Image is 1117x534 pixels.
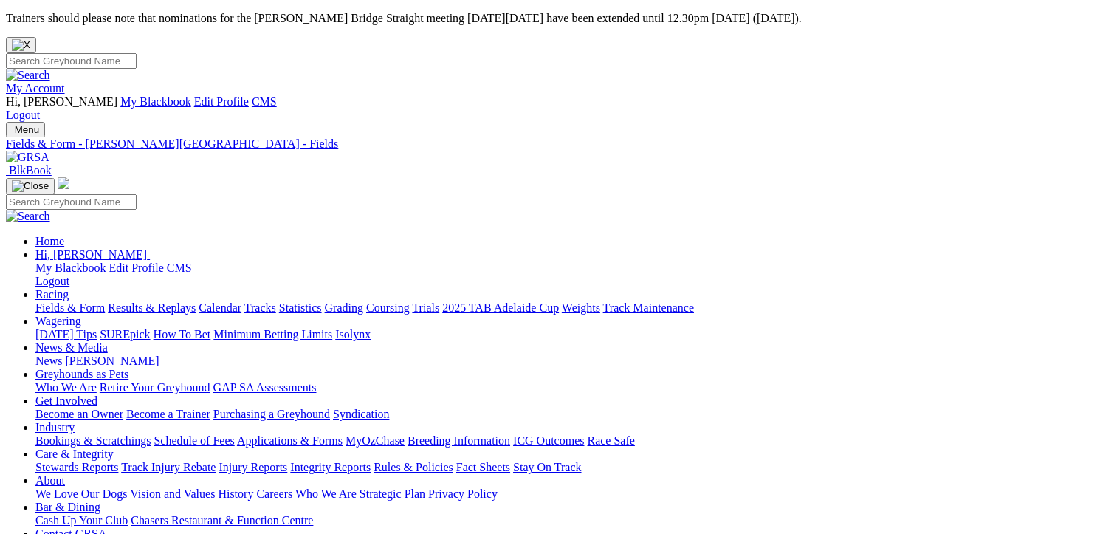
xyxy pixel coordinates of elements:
[9,164,52,177] span: BlkBook
[35,434,151,447] a: Bookings & Scratchings
[587,434,634,447] a: Race Safe
[252,95,277,108] a: CMS
[121,461,216,473] a: Track Injury Rebate
[237,434,343,447] a: Applications & Forms
[35,421,75,434] a: Industry
[513,434,584,447] a: ICG Outcomes
[120,95,191,108] a: My Blackbook
[35,381,1111,394] div: Greyhounds as Pets
[35,275,69,287] a: Logout
[213,328,332,340] a: Minimum Betting Limits
[6,164,52,177] a: BlkBook
[6,210,50,223] img: Search
[130,487,215,500] a: Vision and Values
[100,381,210,394] a: Retire Your Greyhound
[408,434,510,447] a: Breeding Information
[167,261,192,274] a: CMS
[35,434,1111,448] div: Industry
[35,248,150,261] a: Hi, [PERSON_NAME]
[279,301,322,314] a: Statistics
[335,328,371,340] a: Isolynx
[366,301,410,314] a: Coursing
[35,235,64,247] a: Home
[6,137,1111,151] a: Fields & Form - [PERSON_NAME][GEOGRAPHIC_DATA] - Fields
[6,109,40,121] a: Logout
[35,501,100,513] a: Bar & Dining
[35,487,127,500] a: We Love Our Dogs
[35,341,108,354] a: News & Media
[603,301,694,314] a: Track Maintenance
[562,301,600,314] a: Weights
[412,301,439,314] a: Trials
[35,487,1111,501] div: About
[442,301,559,314] a: 2025 TAB Adelaide Cup
[35,315,81,327] a: Wagering
[35,248,147,261] span: Hi, [PERSON_NAME]
[346,434,405,447] a: MyOzChase
[333,408,389,420] a: Syndication
[35,355,62,367] a: News
[218,487,253,500] a: History
[290,461,371,473] a: Integrity Reports
[12,180,49,192] img: Close
[108,301,196,314] a: Results & Replays
[6,122,45,137] button: Toggle navigation
[6,82,65,95] a: My Account
[35,261,106,274] a: My Blackbook
[6,37,36,53] button: Close
[256,487,292,500] a: Careers
[6,194,137,210] input: Search
[35,514,128,527] a: Cash Up Your Club
[154,434,234,447] a: Schedule of Fees
[213,381,317,394] a: GAP SA Assessments
[65,355,159,367] a: [PERSON_NAME]
[35,474,65,487] a: About
[35,408,123,420] a: Become an Owner
[12,39,30,51] img: X
[6,95,1111,122] div: My Account
[109,261,164,274] a: Edit Profile
[100,328,150,340] a: SUREpick
[6,53,137,69] input: Search
[456,461,510,473] a: Fact Sheets
[213,408,330,420] a: Purchasing a Greyhound
[35,381,97,394] a: Who We Are
[6,12,1111,25] p: Trainers should please note that nominations for the [PERSON_NAME] Bridge Straight meeting [DATE]...
[35,328,1111,341] div: Wagering
[35,288,69,301] a: Racing
[374,461,453,473] a: Rules & Policies
[35,355,1111,368] div: News & Media
[360,487,425,500] a: Strategic Plan
[6,95,117,108] span: Hi, [PERSON_NAME]
[295,487,357,500] a: Who We Are
[325,301,363,314] a: Grading
[15,124,39,135] span: Menu
[35,261,1111,288] div: Hi, [PERSON_NAME]
[428,487,498,500] a: Privacy Policy
[199,301,241,314] a: Calendar
[35,301,105,314] a: Fields & Form
[131,514,313,527] a: Chasers Restaurant & Function Centre
[126,408,210,420] a: Become a Trainer
[35,301,1111,315] div: Racing
[513,461,581,473] a: Stay On Track
[244,301,276,314] a: Tracks
[58,177,69,189] img: logo-grsa-white.png
[219,461,287,473] a: Injury Reports
[35,368,128,380] a: Greyhounds as Pets
[35,514,1111,527] div: Bar & Dining
[6,69,50,82] img: Search
[35,408,1111,421] div: Get Involved
[35,461,118,473] a: Stewards Reports
[35,461,1111,474] div: Care & Integrity
[35,394,97,407] a: Get Involved
[154,328,211,340] a: How To Bet
[6,178,55,194] button: Toggle navigation
[35,328,97,340] a: [DATE] Tips
[194,95,249,108] a: Edit Profile
[35,448,114,460] a: Care & Integrity
[6,151,49,164] img: GRSA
